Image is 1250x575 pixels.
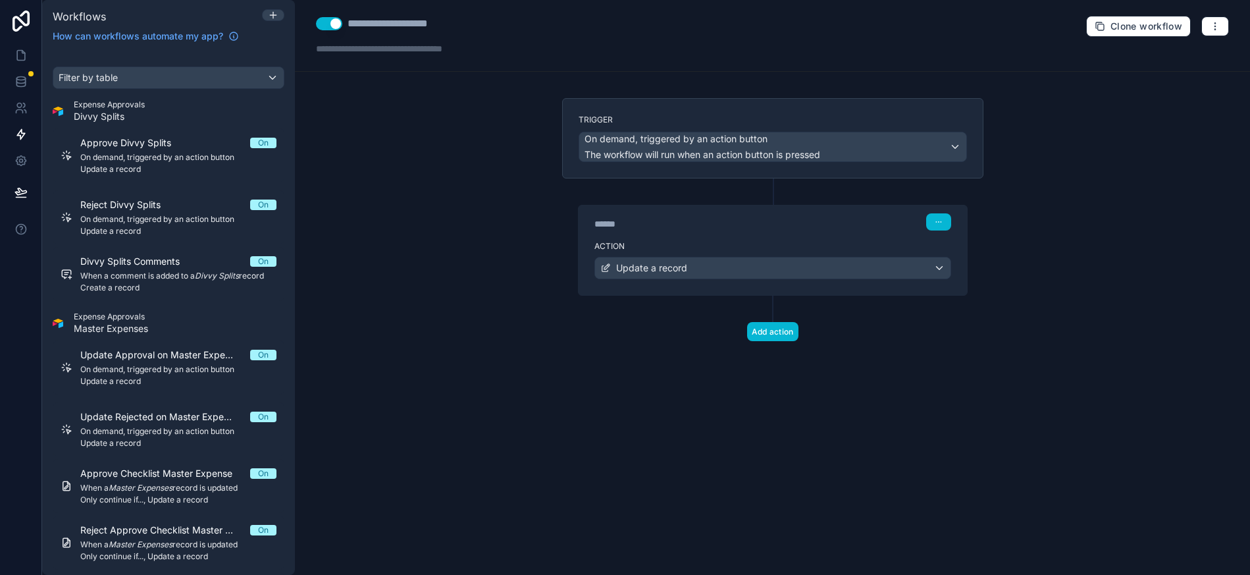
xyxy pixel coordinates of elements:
[80,164,276,175] span: Update a record
[1110,20,1182,32] span: Clone workflow
[80,376,276,387] span: Update a record
[74,322,148,335] span: Master Expenses
[80,226,276,236] span: Update a record
[747,322,798,341] button: Add action
[53,318,63,329] img: Airtable Logo
[80,524,250,537] span: Reject Approve Checklist Master Expense
[80,495,276,505] span: Only continue if..., Update a record
[47,30,244,43] a: How can workflows automate my app?
[53,341,284,395] a: Update Approval on Master ExpenseOnOn demand, triggered by an action buttonUpdate a record
[42,51,295,575] div: scrollable content
[258,138,269,148] div: On
[80,198,176,211] span: Reject Divvy Splits
[74,312,148,322] span: Expense Approvals
[258,468,269,479] div: On
[594,241,951,252] label: Action
[579,115,967,125] label: Trigger
[80,551,276,562] span: Only continue if..., Update a record
[80,483,276,493] span: When a record is updated
[80,152,276,163] span: On demand, triggered by an action button
[53,402,284,456] a: Update Rejected on Master Expense RecordOnOn demand, triggered by an action buttonUpdate a record
[109,483,172,493] em: Master Expenses
[109,539,172,549] em: Master Expenses
[59,72,118,83] span: Filter by table
[80,255,195,268] span: Divvy Splits Comments
[80,467,248,480] span: Approve Checklist Master Expense
[258,412,269,422] div: On
[258,350,269,360] div: On
[53,128,284,182] a: Approve Divvy SplitsOnOn demand, triggered by an action buttonUpdate a record
[80,136,187,150] span: Approve Divvy Splits
[258,200,269,210] div: On
[80,438,276,449] span: Update a record
[53,10,106,23] span: Workflows
[53,67,284,89] button: Filter by table
[53,106,63,117] img: Airtable Logo
[258,525,269,535] div: On
[80,539,276,550] span: When a record is updated
[594,257,951,279] button: Update a record
[585,149,820,160] span: The workflow will run when an action button is pressed
[53,190,284,244] a: Reject Divvy SplitsOnOn demand, triggered by an action buttonUpdate a record
[80,410,250,424] span: Update Rejected on Master Expense Record
[616,261,687,275] span: Update a record
[74,99,145,110] span: Expense Approvals
[53,30,223,43] span: How can workflows automate my app?
[74,110,145,123] span: Divvy Splits
[53,516,284,570] a: Reject Approve Checklist Master ExpenseOnWhen aMaster Expensesrecord is updatedOnly continue if.....
[80,348,250,362] span: Update Approval on Master Expense
[1086,16,1191,37] button: Clone workflow
[53,459,284,513] a: Approve Checklist Master ExpenseOnWhen aMaster Expensesrecord is updatedOnly continue if..., Upda...
[80,426,276,437] span: On demand, triggered by an action button
[53,247,284,301] a: Divvy Splits CommentsOnWhen a comment is added to aDivvy SplitsrecordCreate a record
[80,364,276,375] span: On demand, triggered by an action button
[195,271,239,281] em: Divvy Splits
[585,132,768,146] span: On demand, triggered by an action button
[579,132,967,162] button: On demand, triggered by an action buttonThe workflow will run when an action button is pressed
[80,271,276,281] span: When a comment is added to a record
[80,283,276,293] span: Create a record
[80,214,276,225] span: On demand, triggered by an action button
[258,256,269,267] div: On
